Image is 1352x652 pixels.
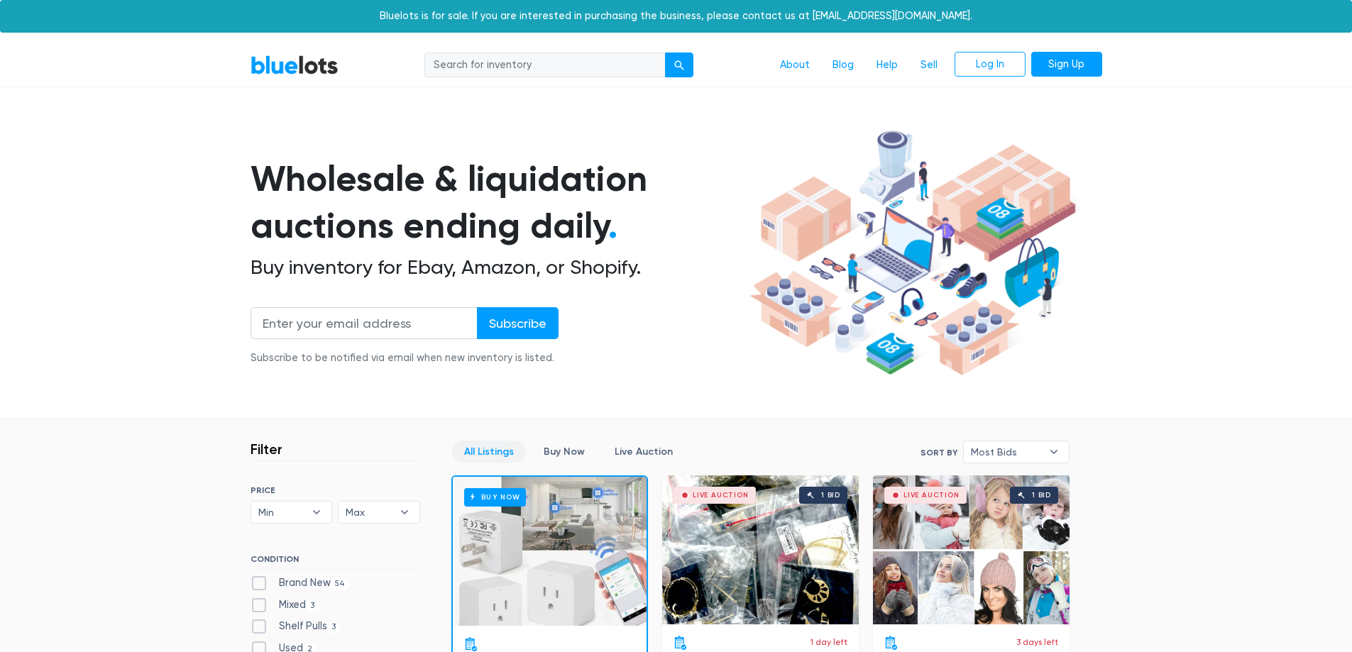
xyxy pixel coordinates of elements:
[251,350,559,366] div: Subscribe to be notified via email when new inventory is listed.
[306,600,319,612] span: 3
[603,441,685,463] a: Live Auction
[1016,636,1058,648] p: 3 days left
[873,475,1070,624] a: Live Auction 1 bid
[424,53,666,78] input: Search for inventory
[251,619,341,634] label: Shelf Pulls
[452,441,526,463] a: All Listings
[464,488,526,506] h6: Buy Now
[390,502,419,523] b: ▾
[453,477,647,626] a: Buy Now
[251,307,478,339] input: Enter your email address
[251,597,319,613] label: Mixed
[346,502,392,523] span: Max
[251,55,339,75] a: BlueLots
[955,52,1026,77] a: Log In
[251,155,744,250] h1: Wholesale & liquidation auctions ending daily
[693,492,749,499] div: Live Auction
[327,622,341,634] span: 3
[251,255,744,280] h2: Buy inventory for Ebay, Amazon, or Shopify.
[821,52,865,79] a: Blog
[662,475,859,624] a: Live Auction 1 bid
[769,52,821,79] a: About
[909,52,949,79] a: Sell
[302,502,331,523] b: ▾
[865,52,909,79] a: Help
[920,446,957,459] label: Sort By
[251,441,282,458] h3: Filter
[821,492,840,499] div: 1 bid
[251,485,420,495] h6: PRICE
[903,492,960,499] div: Live Auction
[810,636,847,648] p: 1 day left
[258,502,305,523] span: Min
[251,554,420,570] h6: CONDITION
[744,124,1081,382] img: hero-ee84e7d0318cb26816c560f6b4441b76977f77a177738b4e94f68c95b2b83dbb.png
[1032,492,1051,499] div: 1 bid
[251,575,350,591] label: Brand New
[971,441,1042,463] span: Most Bids
[331,578,350,590] span: 54
[532,441,597,463] a: Buy Now
[1039,441,1069,463] b: ▾
[608,204,617,247] span: .
[477,307,559,339] input: Subscribe
[1031,52,1102,77] a: Sign Up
